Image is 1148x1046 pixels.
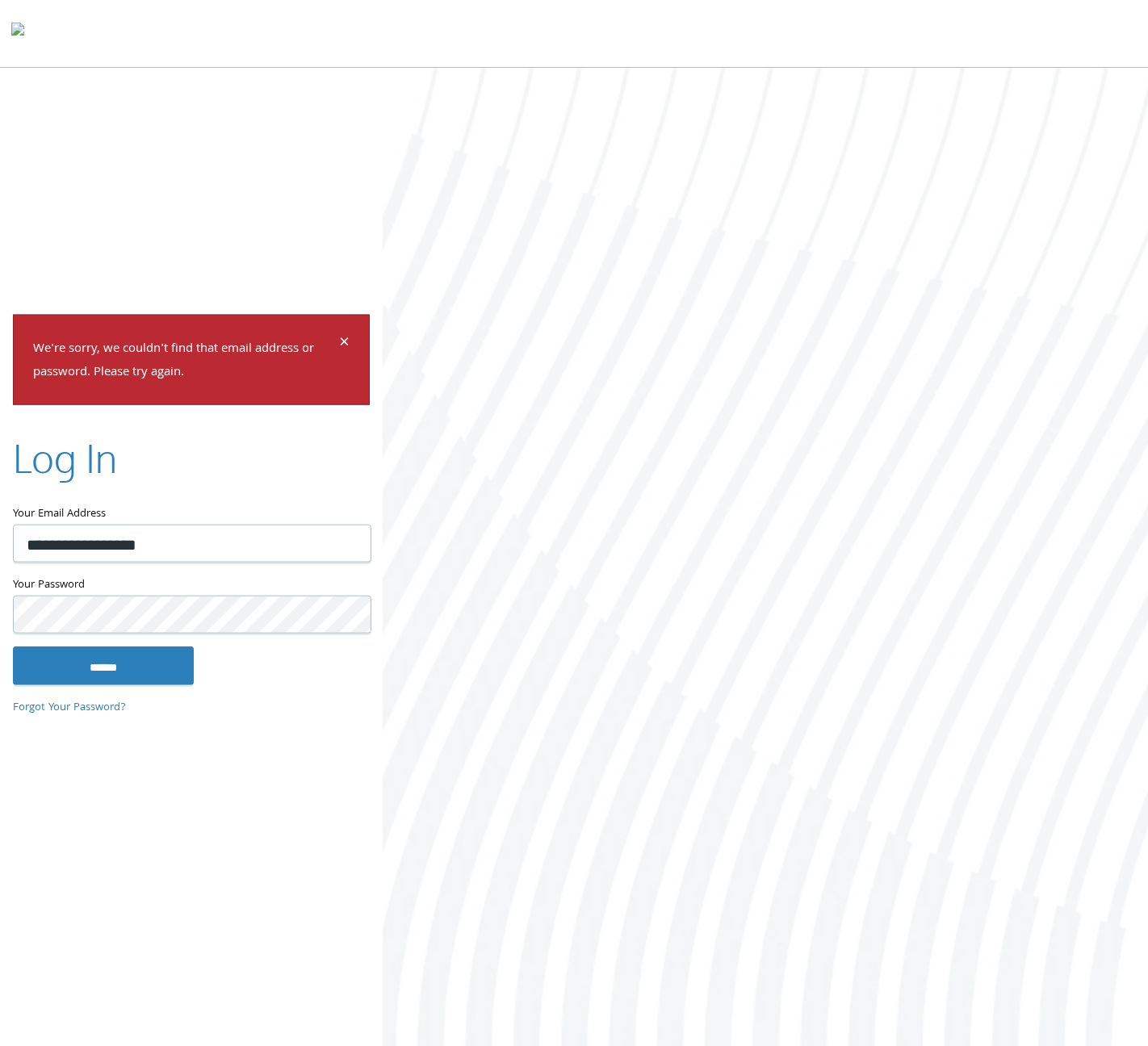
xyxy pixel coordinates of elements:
p: We're sorry, we couldn't find that email address or password. Please try again. [33,338,337,385]
button: Dismiss alert [339,335,350,354]
span: × [339,328,350,360]
a: Forgot Your Password? [13,699,126,717]
h2: Log In [13,430,117,484]
label: Your Password [13,575,370,595]
img: todyl-logo-dark.svg [11,17,24,49]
